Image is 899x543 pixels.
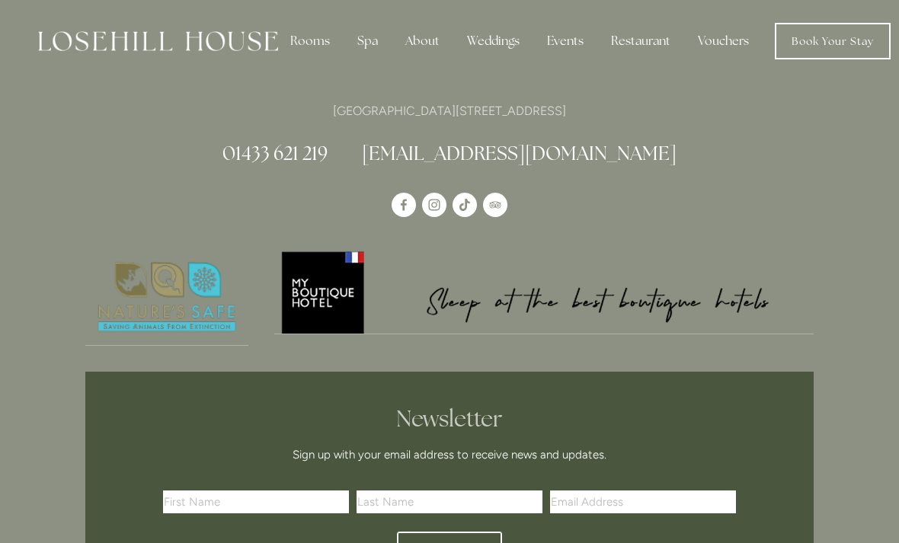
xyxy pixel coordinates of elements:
img: Nature's Safe - Logo [85,249,248,345]
img: Losehill House [38,31,278,51]
a: Vouchers [686,26,761,56]
input: First Name [163,490,349,513]
div: About [393,26,452,56]
div: Rooms [278,26,342,56]
input: Email Address [550,490,736,513]
input: Last Name [357,490,542,513]
div: Weddings [455,26,532,56]
img: My Boutique Hotel - Logo [274,249,814,334]
a: TripAdvisor [483,193,507,217]
a: My Boutique Hotel - Logo [274,249,814,334]
div: Spa [345,26,390,56]
a: 01433 621 219 [222,141,328,165]
a: Losehill House Hotel & Spa [392,193,416,217]
a: Nature's Safe - Logo [85,249,248,346]
p: [GEOGRAPHIC_DATA][STREET_ADDRESS] [85,101,814,121]
div: Restaurant [599,26,683,56]
a: TikTok [453,193,477,217]
a: [EMAIL_ADDRESS][DOMAIN_NAME] [362,141,677,165]
div: Events [535,26,596,56]
a: Book Your Stay [775,23,891,59]
p: Sign up with your email address to receive news and updates. [168,446,731,464]
h2: Newsletter [168,405,731,433]
a: Instagram [422,193,446,217]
